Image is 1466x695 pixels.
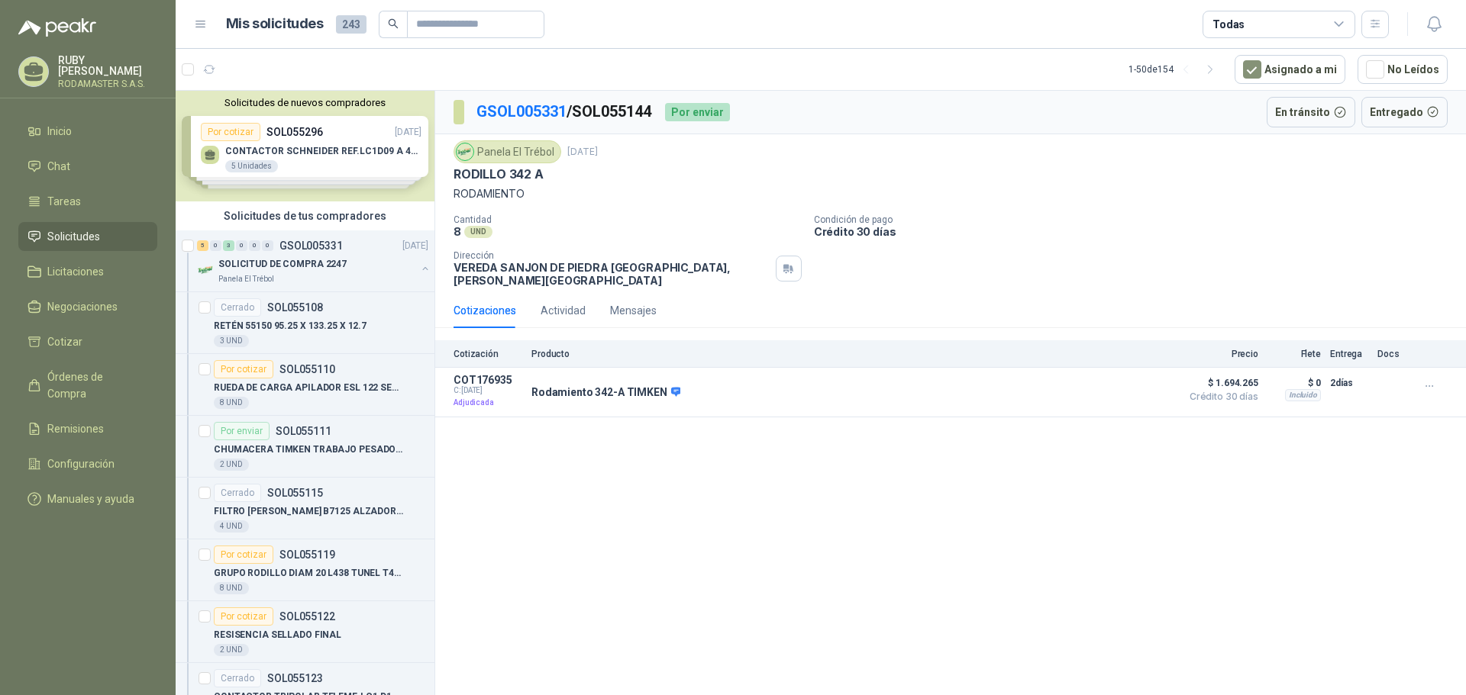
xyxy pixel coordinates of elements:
[1361,97,1448,127] button: Entregado
[1330,349,1368,359] p: Entrega
[541,302,586,319] div: Actividad
[454,386,522,395] span: C: [DATE]
[18,222,157,251] a: Solicitudes
[18,292,157,321] a: Negociaciones
[665,103,730,121] div: Por enviar
[176,201,434,230] div: Solicitudes de tus compradores
[197,261,215,279] img: Company Logo
[18,362,157,408] a: Órdenes de Compra
[336,15,366,34] span: 243
[1285,389,1321,401] div: Incluido
[18,117,157,146] a: Inicio
[47,263,104,280] span: Licitaciones
[18,18,96,37] img: Logo peakr
[47,455,115,472] span: Configuración
[454,261,770,287] p: VEREDA SANJON DE PIEDRA [GEOGRAPHIC_DATA] , [PERSON_NAME][GEOGRAPHIC_DATA]
[176,416,434,478] a: Por enviarSOL055111CHUMACERA TIMKEN TRABAJO PESADO 2"7/16 4 HUECOS2 UND
[464,226,492,238] div: UND
[1182,392,1258,401] span: Crédito 30 días
[1182,374,1258,392] span: $ 1.694.265
[214,319,366,333] p: RETÉN 55150 95.25 X 133.25 X 12.7
[454,374,522,386] p: COT176935
[454,185,1448,202] p: RODAMIENTO
[47,123,72,140] span: Inicio
[814,214,1460,225] p: Condición de pago
[47,193,81,210] span: Tareas
[388,18,399,29] span: search
[47,420,104,437] span: Remisiones
[1267,349,1321,359] p: Flete
[214,582,249,594] div: 8 UND
[176,91,434,201] div: Solicitudes de nuevos compradoresPor cotizarSOL055296[DATE] CONTACTOR SCHNEIDER REF.LC1D09 A 440V...
[47,298,118,315] span: Negociaciones
[1182,349,1258,359] p: Precio
[249,240,260,251] div: 0
[47,228,100,245] span: Solicitudes
[218,273,274,285] p: Panela El Trébol
[1267,374,1321,392] p: $ 0
[454,349,522,359] p: Cotización
[402,239,428,253] p: [DATE]
[214,397,249,409] div: 8 UND
[267,302,323,313] p: SOL055108
[226,13,324,35] h1: Mis solicitudes
[279,240,343,251] p: GSOL005331
[279,364,335,375] p: SOL055110
[454,225,461,238] p: 8
[814,225,1460,238] p: Crédito 30 días
[18,449,157,478] a: Configuración
[214,298,261,317] div: Cerrado
[1267,97,1355,127] button: En tránsito
[214,360,273,378] div: Por cotizar
[47,333,82,350] span: Cotizar
[197,240,208,251] div: 5
[18,257,157,286] a: Licitaciones
[176,292,434,354] a: CerradoSOL055108RETÉN 55150 95.25 X 133.25 X 12.73 UND
[18,327,157,356] a: Cotizar
[1330,374,1368,392] p: 2 días
[1358,55,1448,84] button: No Leídos
[214,607,273,626] div: Por cotizar
[214,545,273,564] div: Por cotizar
[214,335,249,347] div: 3 UND
[58,55,157,76] p: RUBY [PERSON_NAME]
[1377,349,1408,359] p: Docs
[47,158,70,175] span: Chat
[18,414,157,443] a: Remisiones
[610,302,657,319] div: Mensajes
[531,386,680,400] p: Rodamiento 342-A TIMKEN
[214,520,249,533] div: 4 UND
[214,381,404,395] p: RUEDA DE CARGA APILADOR ESL 122 SERIE
[476,100,653,124] p: / SOL055144
[223,240,234,251] div: 3
[214,628,341,642] p: RESISENCIA SELLADO FINAL
[1235,55,1345,84] button: Asignado a mi
[476,102,567,121] a: GSOL005331
[58,79,157,88] p: RODAMASTER S.A.S.
[267,673,323,684] p: SOL055123
[18,152,157,181] a: Chat
[176,478,434,539] a: CerradoSOL055115FILTRO [PERSON_NAME] B7125 ALZADORA 18504 UND
[176,601,434,663] a: Por cotizarSOL055122RESISENCIA SELLADO FINAL2 UND
[18,187,157,216] a: Tareas
[218,257,347,272] p: SOLICITUD DE COMPRA 2247
[267,487,323,498] p: SOL055115
[567,145,598,159] p: [DATE]
[236,240,247,251] div: 0
[454,302,516,319] div: Cotizaciones
[457,143,473,160] img: Company Logo
[454,214,802,225] p: Cantidad
[276,426,331,436] p: SOL055111
[1213,16,1245,33] div: Todas
[279,611,335,622] p: SOL055122
[531,349,1173,359] p: Producto
[214,566,404,581] p: GRUPO RODILLO DIAM 20 L438 TUNEL T452 SERIE 7680 REF/MH200293
[47,491,134,507] span: Manuales y ayuda
[214,442,404,457] p: CHUMACERA TIMKEN TRABAJO PESADO 2"7/16 4 HUECOS
[182,97,428,108] button: Solicitudes de nuevos compradores
[18,484,157,513] a: Manuales y ayuda
[454,250,770,261] p: Dirección
[176,354,434,416] a: Por cotizarSOL055110RUEDA DE CARGA APILADOR ESL 122 SERIE8 UND
[279,549,335,560] p: SOL055119
[454,140,561,163] div: Panela El Trébol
